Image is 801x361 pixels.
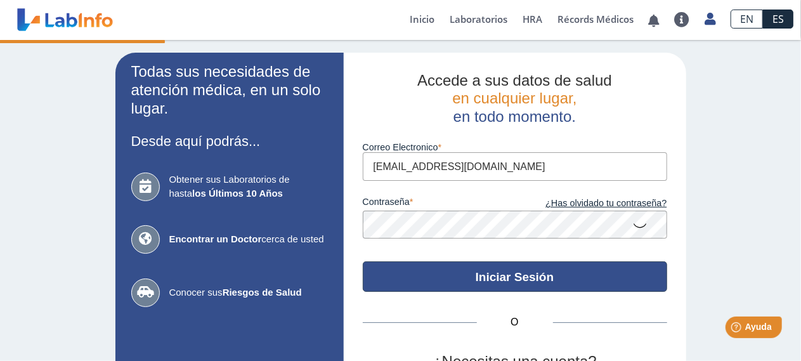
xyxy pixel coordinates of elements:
[363,197,515,211] label: contraseña
[763,10,793,29] a: ES
[453,108,576,125] span: en todo momento.
[169,173,328,201] span: Obtener sus Laboratorios de hasta
[477,315,553,330] span: O
[131,133,328,149] h3: Desde aquí podrás...
[363,142,667,152] label: Correo Electronico
[731,10,763,29] a: EN
[452,89,576,107] span: en cualquier lugar,
[169,232,328,247] span: cerca de usted
[169,233,262,244] b: Encontrar un Doctor
[131,63,328,117] h2: Todas sus necesidades de atención médica, en un solo lugar.
[192,188,283,199] b: los Últimos 10 Años
[417,72,612,89] span: Accede a sus datos de salud
[688,312,787,347] iframe: Help widget launcher
[523,13,542,25] span: HRA
[223,287,302,298] b: Riesgos de Salud
[363,261,667,292] button: Iniciar Sesión
[169,286,328,300] span: Conocer sus
[515,197,667,211] a: ¿Has olvidado tu contraseña?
